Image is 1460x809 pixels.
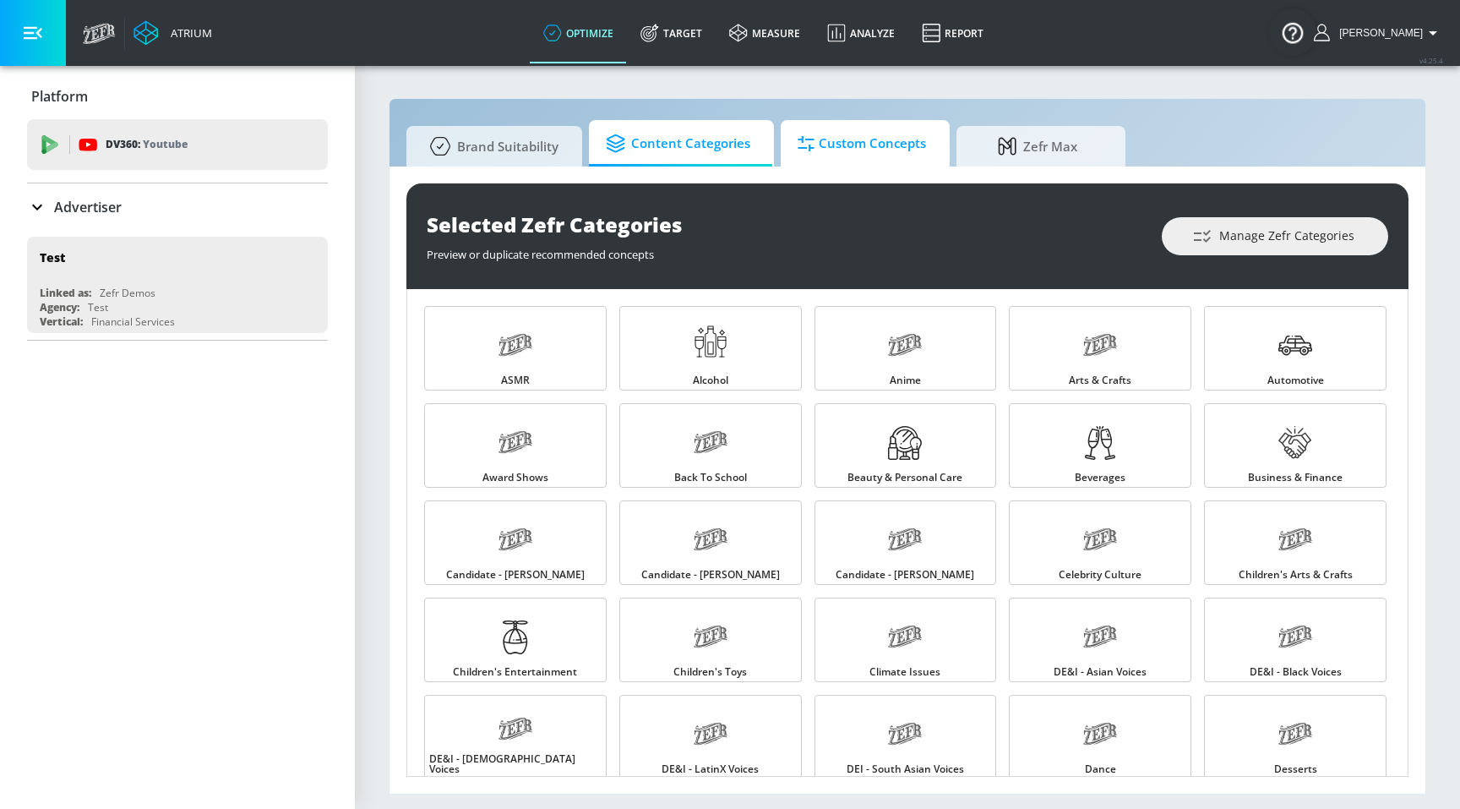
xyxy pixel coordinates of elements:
[814,3,908,63] a: Analyze
[1069,375,1131,385] span: Arts & Crafts
[106,135,188,154] p: DV360:
[606,123,750,164] span: Content Categories
[54,198,122,216] p: Advertiser
[424,695,607,779] a: DE&I - [DEMOGRAPHIC_DATA] Voices
[619,598,802,682] a: Children's Toys
[674,473,747,483] span: Back to School
[1204,403,1386,488] a: Business & Finance
[88,300,108,314] div: Test
[798,123,926,164] span: Custom Concepts
[890,375,921,385] span: Anime
[27,237,328,333] div: TestLinked as:Zefr DemosAgency:TestVertical:Financial Services
[814,306,997,391] a: Anime
[27,119,328,170] div: DV360: Youtube
[1009,306,1191,391] a: Arts & Crafts
[1054,667,1147,677] span: DE&I - Asian Voices
[424,403,607,488] a: Award Shows
[424,598,607,682] a: Children's Entertainment
[429,754,602,774] span: DE&I - [DEMOGRAPHIC_DATA] Voices
[973,126,1102,167] span: Zefr Max
[453,667,577,677] span: Children's Entertainment
[1269,8,1316,56] button: Open Resource Center
[1204,500,1386,585] a: Children's Arts & Crafts
[1250,667,1342,677] span: DE&I - Black Voices
[1314,23,1443,43] button: [PERSON_NAME]
[91,314,175,329] div: Financial Services
[1009,695,1191,779] a: Dance
[641,570,780,580] span: Candidate - [PERSON_NAME]
[1059,570,1141,580] span: Celebrity Culture
[40,300,79,314] div: Agency:
[814,695,997,779] a: DEI - South Asian Voices
[1267,375,1324,385] span: Automotive
[424,306,607,391] a: ASMR
[908,3,997,63] a: Report
[530,3,627,63] a: optimize
[143,135,188,153] p: Youtube
[40,286,91,300] div: Linked as:
[662,764,759,774] span: DE&I - LatinX Voices
[31,87,88,106] p: Platform
[1009,598,1191,682] a: DE&I - Asian Voices
[627,3,716,63] a: Target
[133,20,212,46] a: Atrium
[427,210,1145,238] div: Selected Zefr Categories
[1274,764,1317,774] span: Desserts
[27,73,328,120] div: Platform
[1075,473,1125,483] span: Beverages
[1204,598,1386,682] a: DE&I - Black Voices
[1085,764,1116,774] span: Dance
[1204,695,1386,779] a: Desserts
[424,500,607,585] a: Candidate - [PERSON_NAME]
[1248,473,1343,483] span: Business & Finance
[673,667,747,677] span: Children's Toys
[1239,570,1353,580] span: Children's Arts & Crafts
[1196,226,1354,247] span: Manage Zefr Categories
[1419,56,1443,65] span: v 4.25.4
[693,375,728,385] span: Alcohol
[869,667,940,677] span: Climate Issues
[814,500,997,585] a: Candidate - [PERSON_NAME]
[847,473,962,483] span: Beauty & Personal Care
[619,403,802,488] a: Back to School
[1332,27,1423,39] span: login as: uyen.hoang@zefr.com
[716,3,814,63] a: measure
[1009,403,1191,488] a: Beverages
[1204,306,1386,391] a: Automotive
[40,249,65,265] div: Test
[501,375,530,385] span: ASMR
[619,695,802,779] a: DE&I - LatinX Voices
[814,403,997,488] a: Beauty & Personal Care
[40,314,83,329] div: Vertical:
[423,126,558,167] span: Brand Suitability
[847,764,964,774] span: DEI - South Asian Voices
[836,570,974,580] span: Candidate - [PERSON_NAME]
[482,473,548,483] span: Award Shows
[27,183,328,231] div: Advertiser
[427,238,1145,262] div: Preview or duplicate recommended concepts
[1009,500,1191,585] a: Celebrity Culture
[619,500,802,585] a: Candidate - [PERSON_NAME]
[619,306,802,391] a: Alcohol
[164,25,212,41] div: Atrium
[814,598,997,682] a: Climate Issues
[1162,217,1388,255] button: Manage Zefr Categories
[446,570,585,580] span: Candidate - [PERSON_NAME]
[100,286,155,300] div: Zefr Demos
